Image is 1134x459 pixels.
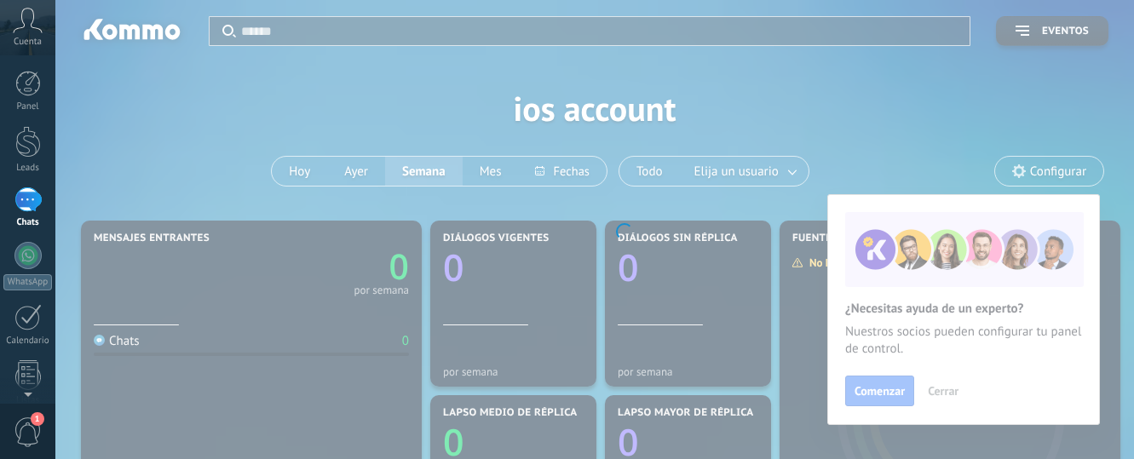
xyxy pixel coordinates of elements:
[3,274,52,290] div: WhatsApp
[3,163,53,174] div: Leads
[3,336,53,347] div: Calendario
[3,101,53,112] div: Panel
[14,37,42,48] span: Cuenta
[3,217,53,228] div: Chats
[31,412,44,426] span: 1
